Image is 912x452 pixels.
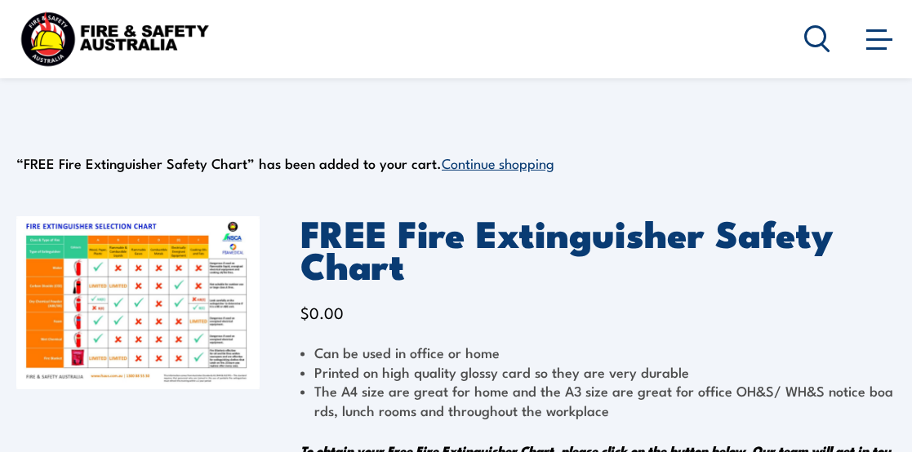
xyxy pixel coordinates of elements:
h1: FREE Fire Extinguisher Safety Chart [300,216,896,280]
a: Continue shopping [442,153,554,172]
li: The A4 size are great for home and the A3 size are great for office OH&S/ WH&S notice boards, lun... [300,381,896,419]
li: Printed on high quality glossy card so they are very durable [300,362,896,381]
li: Can be used in office or home [300,343,896,361]
div: “FREE Fire Extinguisher Safety Chart” has been added to your cart. [16,151,896,175]
img: FREE Fire Extinguisher Safety Chart [16,216,260,389]
span: $ [300,301,309,323]
bdi: 0.00 [300,301,344,323]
